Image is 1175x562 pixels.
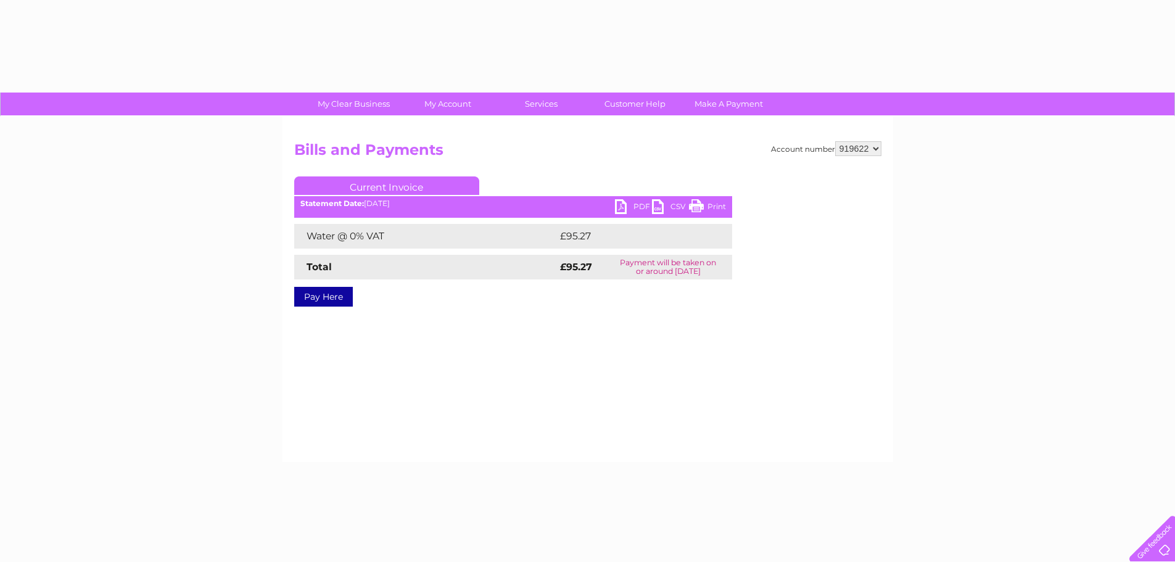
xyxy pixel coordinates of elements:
[307,261,332,273] strong: Total
[397,93,498,115] a: My Account
[294,287,353,307] a: Pay Here
[604,255,732,279] td: Payment will be taken on or around [DATE]
[303,93,405,115] a: My Clear Business
[294,199,732,208] div: [DATE]
[490,93,592,115] a: Services
[560,261,592,273] strong: £95.27
[557,224,707,249] td: £95.27
[294,224,557,249] td: Water @ 0% VAT
[294,176,479,195] a: Current Invoice
[689,199,726,217] a: Print
[652,199,689,217] a: CSV
[615,199,652,217] a: PDF
[294,141,881,165] h2: Bills and Payments
[771,141,881,156] div: Account number
[584,93,686,115] a: Customer Help
[678,93,780,115] a: Make A Payment
[300,199,364,208] b: Statement Date:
